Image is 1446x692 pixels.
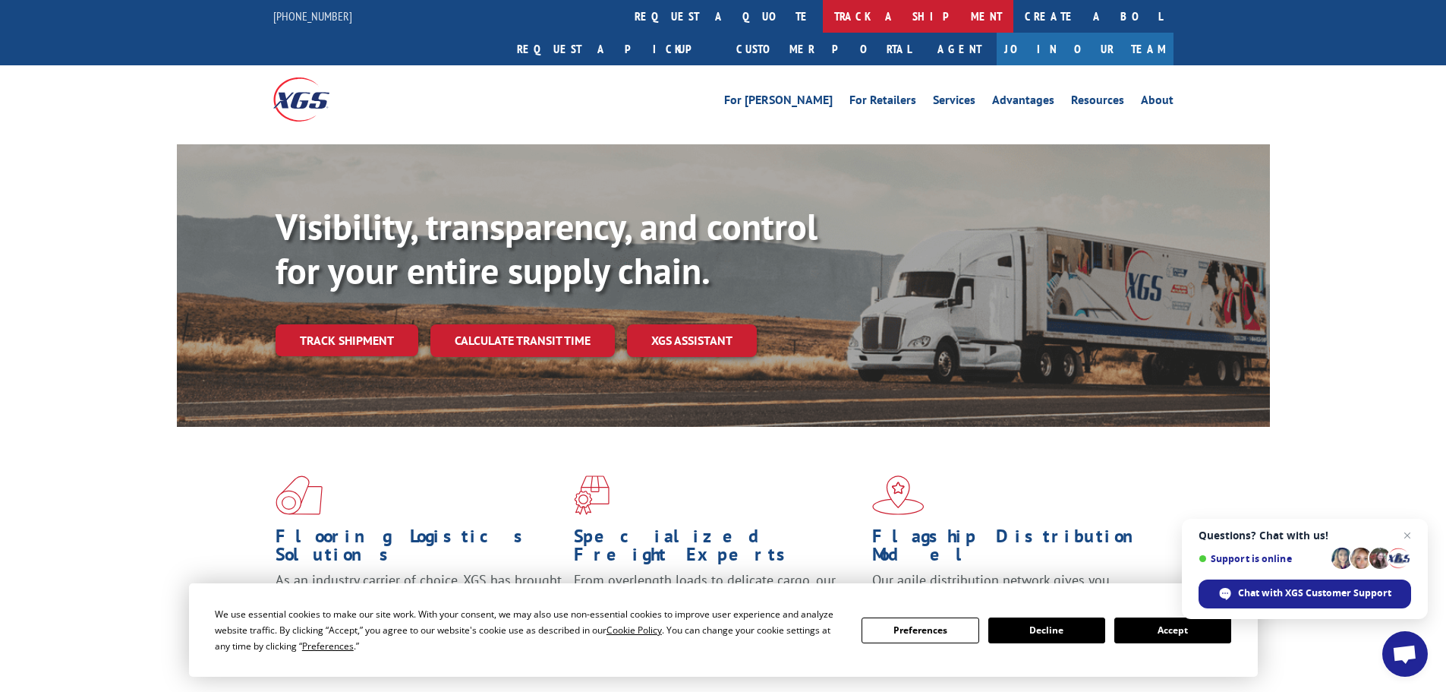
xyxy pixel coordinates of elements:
a: [PHONE_NUMBER] [273,8,352,24]
p: From overlength loads to delicate cargo, our experienced staff knows the best way to move your fr... [574,571,861,639]
span: Close chat [1398,526,1416,545]
span: Preferences [302,640,354,653]
a: Join Our Team [997,33,1173,65]
a: Customer Portal [725,33,922,65]
a: Track shipment [276,324,418,356]
span: Cookie Policy [606,624,662,637]
a: For Retailers [849,94,916,111]
a: For [PERSON_NAME] [724,94,833,111]
button: Accept [1114,618,1231,643]
span: Chat with XGS Customer Support [1238,586,1391,600]
div: Open chat [1382,631,1428,677]
a: Calculate transit time [430,324,615,357]
b: Visibility, transparency, and control for your entire supply chain. [276,203,818,294]
h1: Flooring Logistics Solutions [276,527,562,571]
button: Preferences [862,618,978,643]
a: Resources [1071,94,1124,111]
h1: Specialized Freight Experts [574,527,861,571]
a: Agent [922,33,997,65]
a: Services [933,94,975,111]
img: xgs-icon-flagship-distribution-model-red [872,476,925,515]
a: XGS ASSISTANT [627,324,757,357]
h1: Flagship Distribution Model [872,527,1159,571]
span: Support is online [1199,553,1326,564]
a: About [1141,94,1173,111]
a: Request a pickup [506,33,725,65]
span: Our agile distribution network gives you nationwide inventory management on demand. [872,571,1151,607]
span: Questions? Chat with us! [1199,529,1411,542]
img: xgs-icon-total-supply-chain-intelligence-red [276,476,323,515]
a: Advantages [992,94,1054,111]
button: Decline [988,618,1105,643]
div: We use essential cookies to make our site work. With your consent, we may also use non-essential ... [215,606,843,654]
div: Chat with XGS Customer Support [1199,580,1411,608]
div: Cookie Consent Prompt [189,583,1258,677]
img: xgs-icon-focused-on-flooring-red [574,476,610,515]
span: As an industry carrier of choice, XGS has brought innovation and dedication to flooring logistics... [276,571,562,625]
